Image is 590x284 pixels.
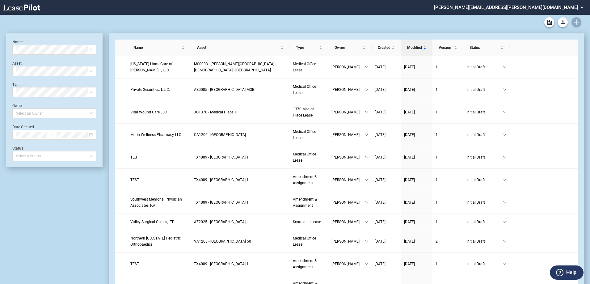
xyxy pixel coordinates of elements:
[466,109,503,115] span: Initial Draft
[12,125,34,129] label: Date Created
[293,235,325,248] a: Medical Office Lease
[365,178,369,182] span: down
[12,83,20,87] label: Type
[194,219,287,225] a: AZ2025 - [GEOGRAPHIC_DATA] I
[293,152,316,163] span: Medical Office Lease
[130,62,172,72] span: Mississippi HomeCare of Jackson II, LLC
[290,40,328,56] th: Type
[407,45,422,51] span: Modified
[365,110,369,114] span: down
[466,64,503,70] span: Initial Draft
[503,133,507,137] span: down
[293,236,316,247] span: Medical Office Lease
[130,87,170,92] span: Private Securities. L.L.C.
[365,133,369,137] span: down
[375,64,398,70] a: [DATE]
[293,174,325,186] a: Amendment & Assignment
[293,151,325,163] a: Medical Office Lease
[436,110,438,114] span: 1
[130,219,188,225] a: Valley Surgical Clinics, LTD.
[191,40,290,56] th: Asset
[439,45,453,51] span: Version
[466,154,503,160] span: Initial Draft
[503,110,507,114] span: down
[436,177,460,183] a: 1
[130,261,188,267] a: TEST
[133,45,180,51] span: Name
[331,87,365,93] span: [PERSON_NAME]
[436,132,460,138] a: 1
[194,61,287,73] a: MS0003 - [PERSON_NAME][GEOGRAPHIC_DATA][DEMOGRAPHIC_DATA] - [GEOGRAPHIC_DATA]
[375,155,386,159] span: [DATE]
[293,61,325,73] a: Medical Office Lease
[404,262,415,266] span: [DATE]
[50,133,54,137] span: swap-right
[404,64,429,70] a: [DATE]
[463,40,510,56] th: Status
[194,110,236,114] span: JG1370 - Medical Place 1
[470,45,499,51] span: Status
[404,261,429,267] a: [DATE]
[130,133,181,137] span: Marin Wellness Pharmacy, LLC
[503,65,507,69] span: down
[375,220,386,224] span: [DATE]
[130,262,139,266] span: TEST
[401,40,432,56] th: Modified
[372,40,401,56] th: Created
[436,87,438,92] span: 1
[194,199,287,206] a: TX4009 - [GEOGRAPHIC_DATA] 1
[436,199,460,206] a: 1
[331,109,365,115] span: [PERSON_NAME]
[194,261,287,267] a: TX4009 - [GEOGRAPHIC_DATA] 1
[404,87,415,92] span: [DATE]
[365,65,369,69] span: down
[194,262,249,266] span: TX4009 - Southwest Plaza 1
[436,220,438,224] span: 1
[436,87,460,93] a: 1
[194,200,249,205] span: TX4009 - Southwest Plaza 1
[436,239,438,244] span: 2
[375,132,398,138] a: [DATE]
[130,109,188,115] a: Vital Wound Care LLC
[375,109,398,115] a: [DATE]
[331,219,365,225] span: [PERSON_NAME]
[375,154,398,160] a: [DATE]
[404,178,415,182] span: [DATE]
[331,154,365,160] span: [PERSON_NAME]
[197,45,279,51] span: Asset
[194,87,287,93] a: AZ0005 - [GEOGRAPHIC_DATA] MOB
[503,178,507,182] span: down
[194,109,287,115] a: JG1370 - Medical Place 1
[503,262,507,266] span: down
[365,155,369,159] span: down
[436,65,438,69] span: 1
[293,84,316,95] span: Medical Office Lease
[503,88,507,91] span: down
[404,65,415,69] span: [DATE]
[375,65,386,69] span: [DATE]
[404,87,429,93] a: [DATE]
[130,110,167,114] span: Vital Wound Care LLC
[404,109,429,115] a: [DATE]
[375,239,386,244] span: [DATE]
[466,219,503,225] span: Initial Draft
[194,87,254,92] span: AZ0005 - North Mountain MOB
[12,104,23,108] label: Owner
[194,220,247,224] span: AZ2025 - Medical Plaza I
[50,133,54,137] span: to
[466,132,503,138] span: Initial Draft
[293,219,325,225] a: Scottsdale Lease
[331,261,365,267] span: [PERSON_NAME]
[375,200,386,205] span: [DATE]
[365,239,369,243] span: down
[466,199,503,206] span: Initial Draft
[503,201,507,204] span: down
[436,262,438,266] span: 1
[331,199,365,206] span: [PERSON_NAME]
[293,197,317,208] span: Amendment & Assignment
[436,238,460,244] a: 2
[404,200,415,205] span: [DATE]
[404,154,429,160] a: [DATE]
[432,40,463,56] th: Version
[130,220,175,224] span: Valley Surgical Clinics, LTD.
